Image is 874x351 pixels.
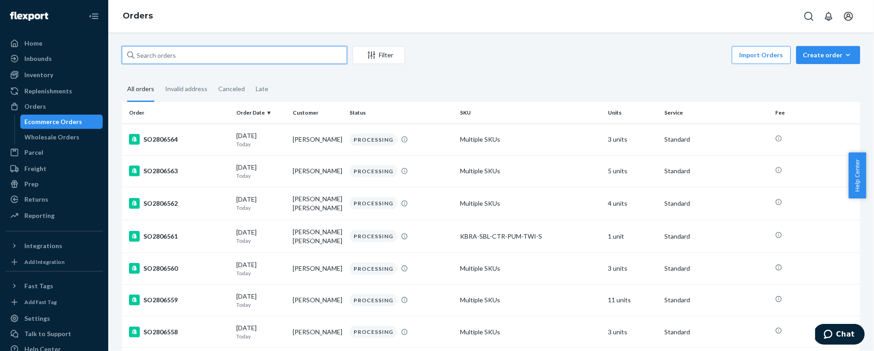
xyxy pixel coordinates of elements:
div: PROCESSING [350,134,397,146]
div: PROCESSING [350,230,397,242]
td: 3 units [604,124,661,155]
p: Standard [665,328,768,337]
p: Standard [665,264,768,273]
button: Talk to Support [5,327,103,341]
p: Standard [665,199,768,208]
div: PROCESSING [350,197,397,209]
button: Open Search Box [800,7,818,25]
div: Prep [24,180,38,189]
p: Today [236,140,286,148]
p: Standard [665,232,768,241]
td: Multiple SKUs [457,124,605,155]
a: Add Integration [5,257,103,268]
td: 3 units [604,316,661,348]
div: [DATE] [236,292,286,309]
div: Create order [803,51,854,60]
div: Inbounds [24,54,52,63]
button: Fast Tags [5,279,103,293]
input: Search orders [122,46,347,64]
td: [PERSON_NAME] [289,155,346,187]
td: [PERSON_NAME] [289,253,346,284]
button: Filter [353,46,405,64]
div: Fast Tags [24,282,53,291]
div: Wholesale Orders [25,133,80,142]
p: Today [236,204,286,212]
button: Open notifications [820,7,838,25]
div: SO2806558 [129,327,229,337]
td: Multiple SKUs [457,284,605,316]
div: [DATE] [236,260,286,277]
div: PROCESSING [350,165,397,177]
div: SO2806562 [129,198,229,209]
a: Ecommerce Orders [20,115,103,129]
a: Returns [5,192,103,207]
td: [PERSON_NAME] [289,284,346,316]
div: Add Integration [24,258,64,266]
div: Talk to Support [24,329,71,338]
div: SO2806563 [129,166,229,176]
div: All orders [127,77,154,102]
a: Parcel [5,145,103,160]
td: 4 units [604,187,661,220]
div: Invalid address [165,77,207,101]
div: Late [256,77,268,101]
td: Multiple SKUs [457,316,605,348]
div: PROCESSING [350,326,397,338]
p: Today [236,269,286,277]
div: [DATE] [236,323,286,340]
div: SO2806564 [129,134,229,145]
img: Flexport logo [10,12,48,21]
div: PROCESSING [350,263,397,275]
td: 11 units [604,284,661,316]
div: Customer [293,109,342,116]
td: 3 units [604,253,661,284]
th: Units [604,102,661,124]
button: Help Center [849,152,866,199]
button: Import Orders [732,46,791,64]
iframe: Opens a widget where you can chat to one of our agents [815,324,865,346]
td: 5 units [604,155,661,187]
div: KBRA-SBL-CTR-PUM-TWI-S [460,232,601,241]
a: Add Fast Tag [5,297,103,308]
th: Order [122,102,233,124]
div: Canceled [218,77,245,101]
div: Freight [24,164,46,173]
div: Filter [353,51,405,60]
div: Reporting [24,211,55,220]
a: Reporting [5,208,103,223]
div: Home [24,39,42,48]
a: Replenishments [5,84,103,98]
div: Inventory [24,70,53,79]
ol: breadcrumbs [115,3,160,29]
div: [DATE] [236,131,286,148]
div: [DATE] [236,195,286,212]
div: Parcel [24,148,43,157]
a: Orders [5,99,103,114]
div: Returns [24,195,48,204]
td: 1 unit [604,220,661,253]
td: Multiple SKUs [457,253,605,284]
p: Today [236,172,286,180]
a: Home [5,36,103,51]
div: SO2806560 [129,263,229,274]
button: Integrations [5,239,103,253]
a: Settings [5,311,103,326]
div: PROCESSING [350,294,397,306]
div: Ecommerce Orders [25,117,83,126]
div: Integrations [24,241,62,250]
p: Today [236,301,286,309]
div: [DATE] [236,228,286,245]
th: Service [661,102,772,124]
td: [PERSON_NAME] [289,316,346,348]
button: Close Navigation [85,7,103,25]
a: Inventory [5,68,103,82]
div: Orders [24,102,46,111]
td: Multiple SKUs [457,187,605,220]
div: SO2806561 [129,231,229,242]
a: Orders [123,11,153,21]
th: Fee [772,102,860,124]
td: Multiple SKUs [457,155,605,187]
button: Create order [796,46,860,64]
p: Standard [665,296,768,305]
